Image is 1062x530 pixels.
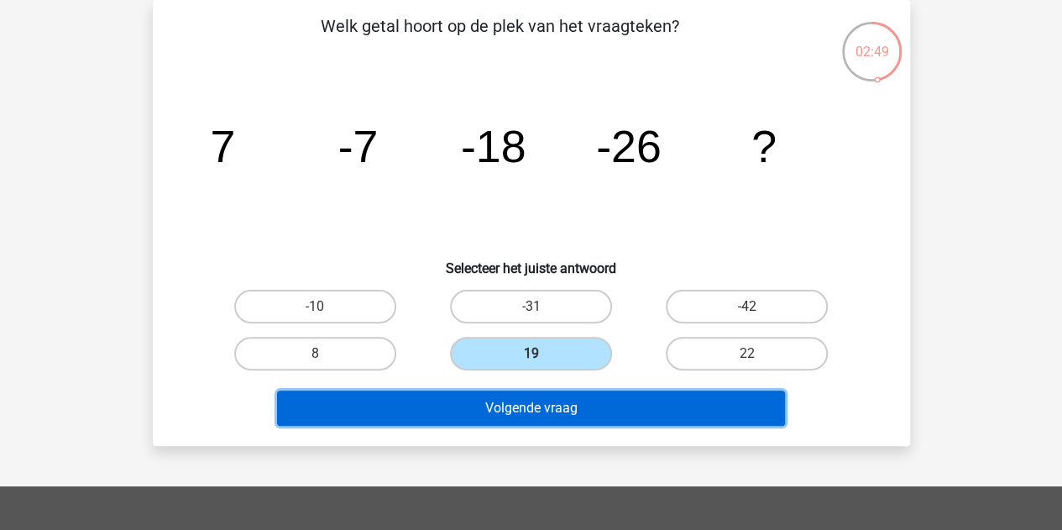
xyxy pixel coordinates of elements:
[234,290,396,323] label: -10
[180,247,883,276] h6: Selecteer het juiste antwoord
[751,121,777,171] tspan: ?
[450,290,612,323] label: -31
[450,337,612,370] label: 19
[840,20,903,62] div: 02:49
[210,121,235,171] tspan: 7
[666,337,828,370] label: 22
[666,290,828,323] label: -42
[460,121,526,171] tspan: -18
[180,13,820,64] p: Welk getal hoort op de plek van het vraagteken?
[596,121,662,171] tspan: -26
[277,391,785,426] button: Volgende vraag
[337,121,378,171] tspan: -7
[234,337,396,370] label: 8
